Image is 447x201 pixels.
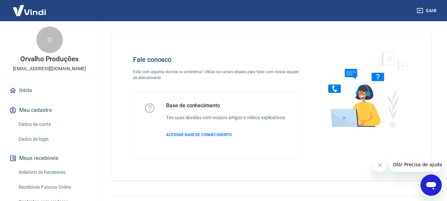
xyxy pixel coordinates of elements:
iframe: Botão para abrir a janela de mensagens [421,175,442,196]
a: Relatório de Recebíveis [16,166,91,179]
img: Vindi [8,0,51,21]
a: Recebíveis Futuros Online [16,180,91,194]
p: [EMAIL_ADDRESS][DOMAIN_NAME] [13,65,86,72]
a: ACESSAR BASE DE CONHECIMENTO [166,132,286,138]
iframe: Fechar mensagem [373,159,386,172]
button: Meu cadastro [8,103,91,118]
h4: Fale conosco [133,56,299,64]
a: Início [8,83,91,98]
img: Fale conosco [315,45,416,133]
iframe: Mensagem da empresa [389,157,442,172]
button: Sair [415,5,439,17]
p: Orvalho Produções [20,56,79,63]
h5: Base de conhecimento [166,102,286,109]
div: O [36,26,63,53]
p: Está com alguma dúvida ou problema? Utilize os canais abaixo para falar com nossa equipe de atend... [133,69,299,81]
button: Meus recebíveis [8,151,91,166]
h6: Tire suas dúvidas com nossos artigos e vídeos explicativos. [166,114,286,121]
a: Dados de login [16,132,91,146]
span: Olá! Precisa de ajuda? [4,5,56,10]
span: ACESSAR BASE DE CONHECIMENTO [166,132,232,137]
a: Dados da conta [16,118,91,131]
